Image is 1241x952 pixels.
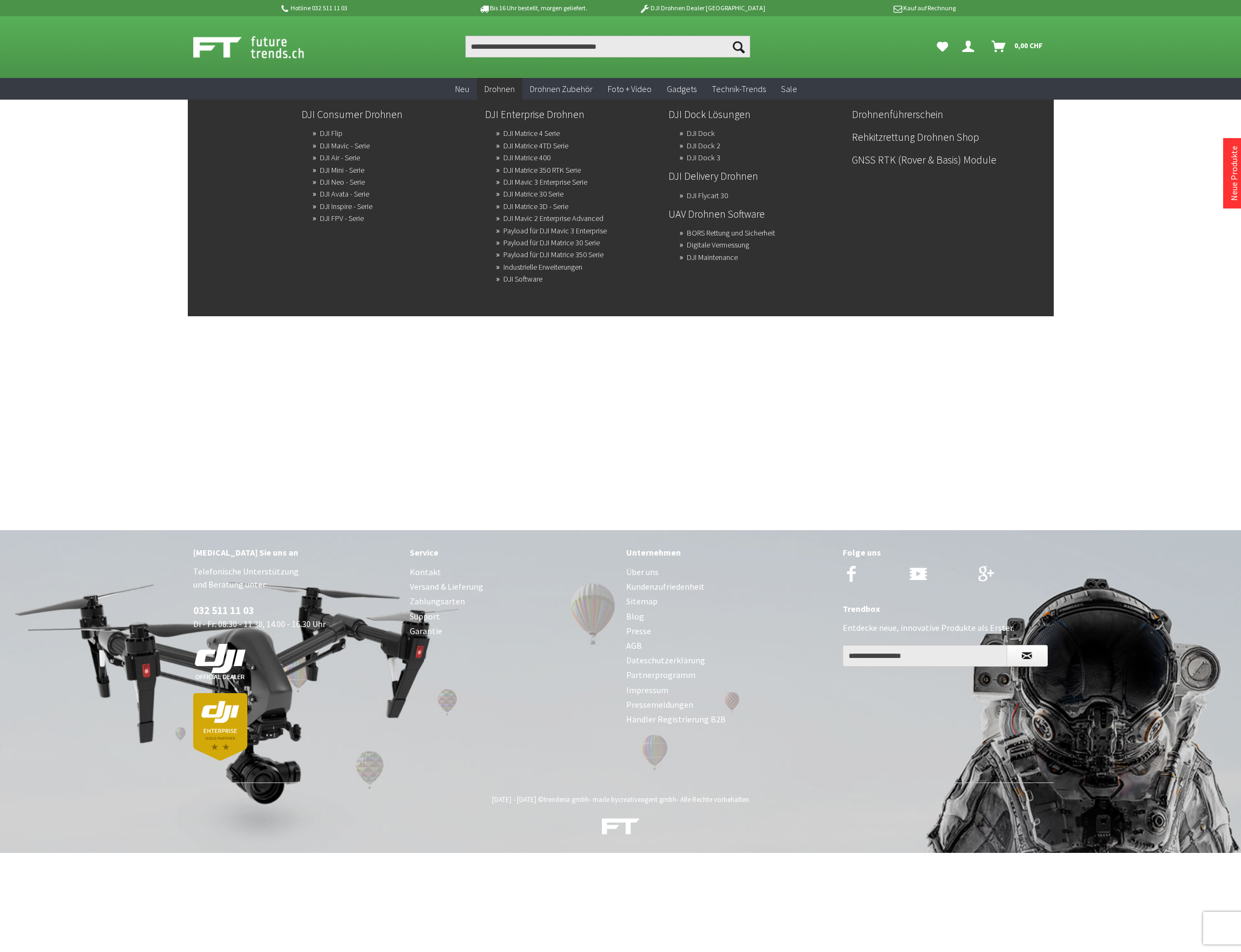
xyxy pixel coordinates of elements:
a: Rehkitzrettung Drohnen Shop [852,128,1027,146]
a: DJI Dock 3 [687,150,720,165]
a: Payload für DJI Mavic 3 Enterprise [503,223,607,238]
a: Technik-Trends [704,78,773,100]
p: Kauf auf Rechnung [787,2,956,15]
a: Industrielle Erweiterungen [503,259,582,275]
a: Händler Registrierung B2B [626,712,832,727]
a: DJI Flycart 30 [687,188,728,203]
a: DJI FPV - Serie [320,211,364,226]
a: DJI Neo - Serie [320,174,365,190]
img: Shop Futuretrends - zur Startseite wechseln [193,34,328,61]
a: Neu [448,78,477,100]
a: DJI Enterprise Drohnen [485,105,660,123]
a: DJI Matrice 3D - Serie [503,199,568,214]
a: Blog [626,609,832,624]
a: DJI Matrice 350 RTK Serie [503,162,581,178]
a: Digitale Vermessung [687,237,749,252]
a: GNSS RTK (Rover & Basis) Module [852,151,1027,169]
a: DJI Matrice 4 Serie [503,126,560,141]
a: DJI Matrice 400 [503,150,550,165]
img: dji-partner-enterprise_goldLoJgYOWPUIEBO.png [193,693,247,761]
a: Dein Konto [958,36,983,57]
a: DJI Delivery Drohnen [668,167,843,185]
a: DJI Dock 2 [687,138,720,153]
a: creativeagent gmbh [618,795,677,804]
div: Trendbox [843,602,1048,616]
a: DJI Matrice 30 Serie [503,186,563,201]
a: DJI Consumer Drohnen [301,105,476,123]
input: Produkt, Marke, Kategorie, EAN, Artikelnummer… [465,36,750,57]
button: Suchen [727,36,750,57]
p: Bis 16 Uhr bestellt, morgen geliefert. [449,2,618,15]
a: Über uns [626,565,832,579]
a: Presse [626,624,832,638]
span: Gadgets [667,83,697,94]
a: DJI Flip [320,126,343,141]
a: Pressemeldungen [626,697,832,712]
p: Entdecke neue, innovative Produkte als Erster. [843,621,1048,634]
img: ft-white-trans-footer.png [602,818,640,835]
a: Warenkorb [987,36,1048,57]
a: Dateschutzerklärung [626,653,832,668]
a: Sitemap [626,594,832,609]
a: Kontakt [410,565,615,579]
div: [DATE] - [DATE] © - made by - Alle Rechte vorbehalten [196,795,1045,804]
a: AGB [626,638,832,653]
a: Meine Favoriten [931,36,954,57]
a: Payload für DJI Matrice 350 Serie [503,247,603,262]
a: DJI Maintenance [687,250,738,265]
span: Foto + Video [608,83,652,94]
p: DJI Drohnen Dealer [GEOGRAPHIC_DATA] [618,2,786,15]
span: Neu [455,83,469,94]
a: DJI Inspire - Serie [320,199,372,214]
span: Drohnen [484,83,515,94]
span: Technik-Trends [712,83,766,94]
a: DJI Mavic - Serie [320,138,370,153]
a: Kundenzufriedenheit [626,579,832,594]
a: DJI Dock Lösungen [668,105,843,123]
a: Garantie [410,624,615,638]
button: Newsletter abonnieren [1007,645,1048,667]
a: DJI Avata - Serie [320,186,369,201]
img: white-dji-schweiz-logo-official_140x140.png [193,643,247,680]
div: Folge uns [843,545,1048,559]
a: DJI Air - Serie [320,150,360,165]
span: 0,00 CHF [1014,37,1043,54]
a: Sale [773,78,805,100]
a: DJI Mavic 2 Enterprise Advanced [503,211,603,226]
a: DJI Drohnen, Trends & Gadgets Shop [602,819,640,839]
a: trenderia gmbh [544,795,589,804]
p: Hotline 032 511 11 03 [280,2,449,15]
a: Neue Produkte [1229,146,1239,201]
a: Partnerprogramm [626,668,832,682]
a: 032 511 11 03 [193,604,254,617]
a: Versand & Lieferung [410,579,615,594]
a: Payload für DJI Matrice 30 Serie [503,235,600,250]
a: Drohnenführerschein [852,105,1027,123]
span: Sale [781,83,797,94]
a: DJI Dock [687,126,715,141]
a: Drohnen Zubehör [522,78,600,100]
div: Unternehmen [626,545,832,559]
div: [MEDICAL_DATA] Sie uns an [193,545,399,559]
span: Drohnen Zubehör [530,83,593,94]
input: Ihre E-Mail Adresse [843,645,1007,667]
a: Support [410,609,615,624]
a: Foto + Video [600,78,659,100]
a: UAV Drohnen Software [668,205,843,223]
a: Drohnen [477,78,522,100]
a: Gadgets [659,78,704,100]
div: Service [410,545,615,559]
a: DJI Mini - Serie [320,162,364,178]
a: DJI Software [503,271,542,286]
a: Zahlungsarten [410,594,615,609]
a: DJI Mavic 3 Enterprise Serie [503,174,587,190]
a: Impressum [626,683,832,697]
a: BORS Rettung und Sicherheit [687,225,775,240]
p: Telefonische Unterstützung und Beratung unter: Di - Fr: 08:30 - 11.30, 14.00 - 16.30 Uhr [193,565,399,761]
a: DJI Matrice 4TD Serie [503,138,568,153]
